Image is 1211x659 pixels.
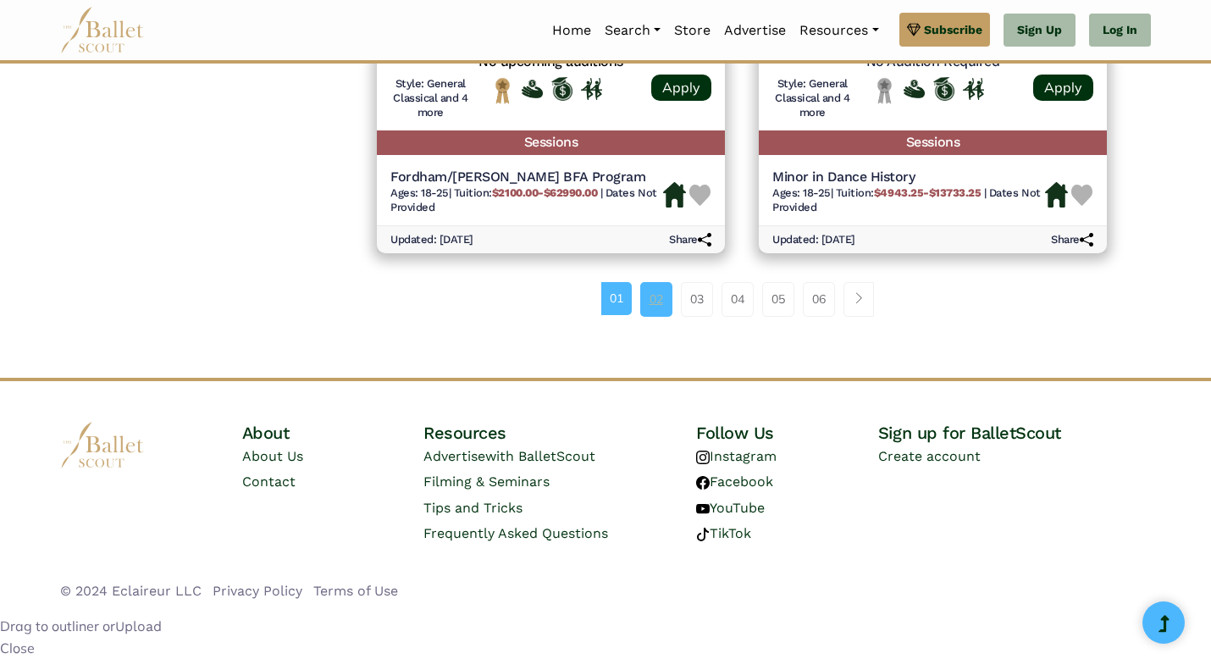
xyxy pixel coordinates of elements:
[213,583,302,599] a: Privacy Policy
[963,78,984,100] img: In Person
[904,80,925,98] img: Offers Financial Aid
[772,186,1045,215] h6: | |
[696,528,710,541] img: tiktok logo
[663,182,686,208] img: Housing Available
[696,451,710,464] img: instagram logo
[803,282,835,316] a: 06
[377,130,725,155] h5: Sessions
[60,580,202,602] li: © 2024 Eclaireur LLC
[1051,233,1093,247] h6: Share
[696,476,710,490] img: facebook logo
[717,13,793,48] a: Advertise
[669,233,711,247] h6: Share
[390,169,663,186] h5: Fordham/[PERSON_NAME] BFA Program
[722,282,754,316] a: 04
[423,525,608,541] a: Frequently Asked Questions
[793,13,885,48] a: Resources
[696,500,765,516] a: YouTube
[899,13,990,47] a: Subscribe
[60,422,145,468] img: logo
[545,13,598,48] a: Home
[601,282,632,314] a: 01
[772,77,853,120] h6: Style: General Classical and 4 more
[772,169,1045,186] h5: Minor in Dance History
[878,448,981,464] a: Create account
[874,77,895,103] img: Local
[242,448,303,464] a: About Us
[1004,14,1076,47] a: Sign Up
[390,186,663,215] h6: | |
[581,78,602,100] img: In Person
[423,448,595,464] a: Advertisewith BalletScout
[696,448,777,464] a: Instagram
[242,422,424,444] h4: About
[667,13,717,48] a: Store
[313,583,398,599] a: Terms of Use
[601,282,883,316] nav: Page navigation example
[1045,182,1068,208] img: Housing Available
[689,185,711,206] img: Heart
[651,75,711,101] a: Apply
[492,186,597,199] b: $2100.00-$62990.00
[878,422,1151,444] h4: Sign up for BalletScout
[924,20,982,39] span: Subscribe
[772,186,831,199] span: Ages: 18-25
[696,473,773,490] a: Facebook
[598,13,667,48] a: Search
[115,618,162,634] span: Upload
[390,77,471,120] h6: Style: General Classical and 4 more
[1033,75,1093,101] a: Apply
[696,525,751,541] a: TikTok
[696,502,710,516] img: youtube logo
[874,186,981,199] b: $4943.25-$13733.25
[1071,185,1092,206] img: Heart
[242,473,296,490] a: Contact
[933,77,954,101] img: Offers Scholarship
[759,130,1107,155] h5: Sessions
[1089,14,1151,47] a: Log In
[681,282,713,316] a: 03
[390,233,473,247] h6: Updated: [DATE]
[836,186,984,199] span: Tuition:
[485,448,595,464] span: with BalletScout
[907,20,921,39] img: gem.svg
[772,233,855,247] h6: Updated: [DATE]
[522,80,543,98] img: Offers Financial Aid
[423,422,696,444] h4: Resources
[423,500,523,516] a: Tips and Tricks
[772,186,1041,213] span: Dates Not Provided
[551,77,572,101] img: Offers Scholarship
[696,422,878,444] h4: Follow Us
[454,186,600,199] span: Tuition:
[762,282,794,316] a: 05
[492,77,513,103] img: National
[423,473,550,490] a: Filming & Seminars
[390,186,657,213] span: Dates Not Provided
[640,282,672,316] a: 02
[390,186,449,199] span: Ages: 18-25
